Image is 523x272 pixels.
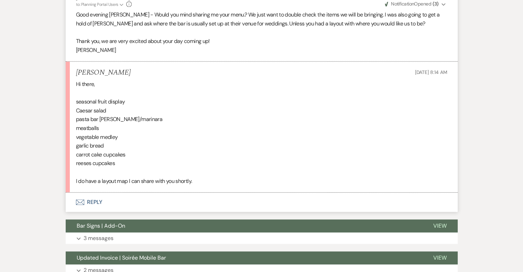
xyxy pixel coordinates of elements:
button: NotificationOpened (3) [384,0,447,8]
p: vegetable medley [76,133,447,142]
button: to: Planning Portal Users [76,1,125,8]
span: View [433,222,447,229]
span: View [433,254,447,261]
span: to: Planning Portal Users [76,2,118,7]
p: Thank you, we are very excited about your day coming up! [76,37,447,46]
p: 3 messages [84,234,113,243]
p: Hi there, [76,80,447,89]
span: Notification [391,1,414,7]
p: [PERSON_NAME] [76,46,447,55]
button: Reply [66,193,458,212]
button: Updated Invoice | Soirée Mobile Bar [66,251,422,264]
span: Opened [385,1,439,7]
button: View [422,219,458,232]
button: View [422,251,458,264]
p: pasta bar [PERSON_NAME]/marinara [76,115,447,124]
p: garlic bread [76,141,447,150]
p: Caesar salad [76,106,447,115]
h5: [PERSON_NAME] [76,68,131,77]
strong: ( 3 ) [432,1,438,7]
p: seasonal fruit display [76,97,447,106]
span: Updated Invoice | Soirée Mobile Bar [77,254,166,261]
p: reeses cupcakes [76,159,447,168]
p: meatballs [76,124,447,133]
button: 3 messages [66,232,458,244]
span: [DATE] 8:14 AM [415,69,447,75]
p: Good evening [PERSON_NAME] - Would you mind sharing me your menu.? We just want to double check t... [76,10,447,28]
span: Bar Signs | Add-On [77,222,125,229]
p: carrot cake cupcakes [76,150,447,159]
button: Bar Signs | Add-On [66,219,422,232]
p: I do have a layout map I can share with you shortly. [76,177,447,186]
